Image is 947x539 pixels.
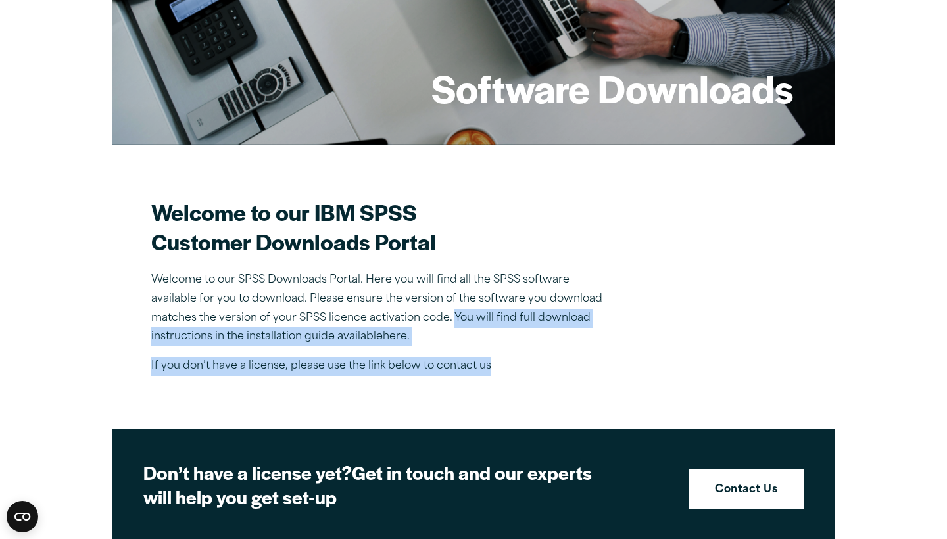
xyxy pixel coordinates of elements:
button: Open CMP widget [7,501,38,532]
a: Contact Us [689,469,804,509]
h2: Welcome to our IBM SPSS Customer Downloads Portal [151,197,612,256]
a: here [383,331,407,342]
h1: Software Downloads [431,62,793,114]
strong: Don’t have a license yet? [143,459,352,485]
strong: Contact Us [715,482,777,499]
p: Welcome to our SPSS Downloads Portal. Here you will find all the SPSS software available for you ... [151,271,612,346]
h2: Get in touch and our experts will help you get set-up [143,460,604,509]
p: If you don’t have a license, please use the link below to contact us [151,357,612,376]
